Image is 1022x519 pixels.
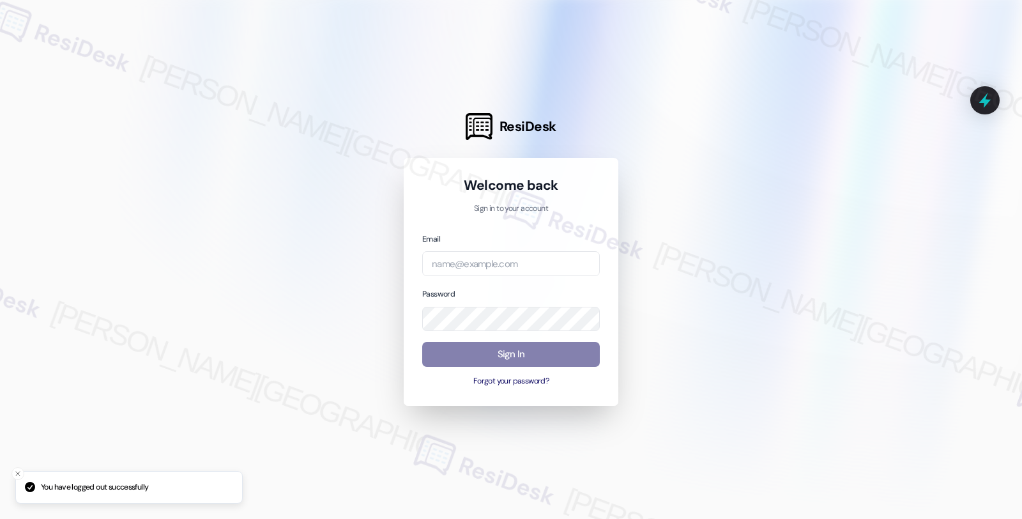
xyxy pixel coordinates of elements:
[422,289,455,299] label: Password
[500,118,556,136] span: ResiDesk
[422,342,600,367] button: Sign In
[466,113,492,140] img: ResiDesk Logo
[422,234,440,244] label: Email
[422,176,600,194] h1: Welcome back
[11,467,24,480] button: Close toast
[422,376,600,387] button: Forgot your password?
[422,251,600,276] input: name@example.com
[422,203,600,215] p: Sign in to your account
[41,482,148,493] p: You have logged out successfully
